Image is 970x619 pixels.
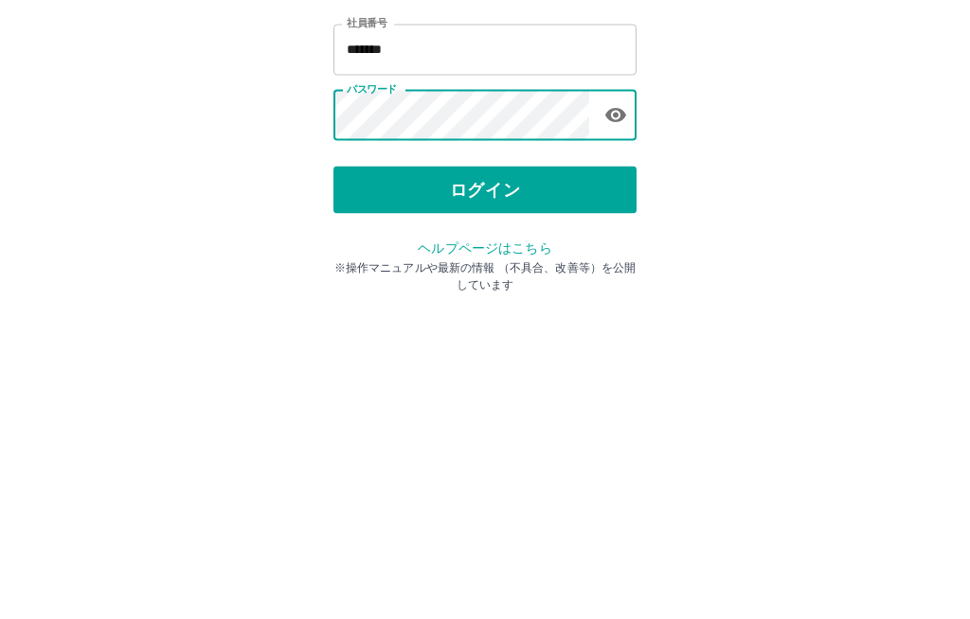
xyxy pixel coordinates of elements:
button: ログイン [333,327,637,375]
label: パスワード [347,243,397,257]
p: ※操作マニュアルや最新の情報 （不具合、改善等）を公開しています [333,420,637,454]
h2: ログイン [423,119,548,155]
label: 社員番号 [347,177,386,191]
a: ヘルプページはこちら [418,401,551,416]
